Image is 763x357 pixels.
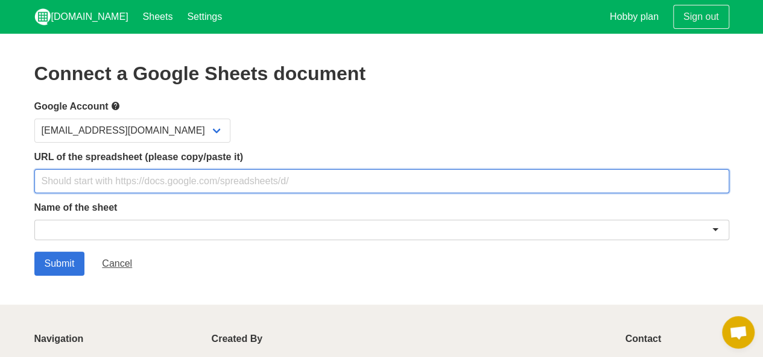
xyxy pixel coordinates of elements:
[34,63,729,84] h2: Connect a Google Sheets document
[34,169,729,193] input: Should start with https://docs.google.com/spreadsheets/d/
[673,5,729,29] a: Sign out
[34,200,729,215] label: Name of the sheet
[34,99,729,114] label: Google Account
[92,252,142,276] a: Cancel
[625,334,729,344] p: Contact
[34,8,51,25] img: logo_v2_white.png
[212,334,611,344] p: Created By
[34,252,85,276] input: Submit
[34,334,197,344] p: Navigation
[34,150,729,164] label: URL of the spreadsheet (please copy/paste it)
[722,316,755,349] a: Open chat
